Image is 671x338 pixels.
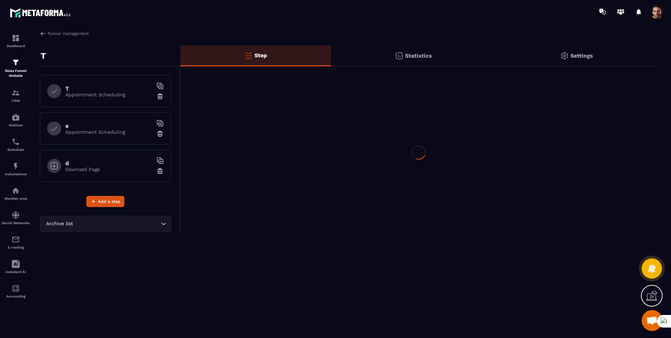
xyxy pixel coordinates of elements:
p: Appointment Scheduling [65,129,153,135]
a: social-networksocial-networkSocial Networks [2,206,30,230]
p: Settings [570,52,593,59]
a: automationsautomationsAutomations [2,157,30,181]
a: formationformationCRM [2,83,30,108]
span: Archive list [44,220,74,228]
p: Sales Funnel Website [2,68,30,78]
a: accountantaccountantAccounting [2,279,30,303]
p: Downsell Page [65,167,153,172]
img: automations [12,186,20,195]
p: Dashboard [2,44,30,48]
img: email [12,235,20,244]
p: E-mailing [2,245,30,249]
p: Scheduler [2,148,30,152]
a: Assistant AI [2,255,30,279]
img: setting-gr.5f69749f.svg [560,52,569,60]
p: Social Networks [2,221,30,225]
p: Webinar [2,123,30,127]
a: formationformationSales Funnel Website [2,53,30,83]
p: Step [254,52,267,59]
a: formationformationDashboard [2,29,30,53]
a: schedulerschedulerScheduler [2,132,30,157]
img: social-network [12,211,20,219]
div: Mở cuộc trò chuyện [642,310,663,331]
img: formation [12,89,20,97]
p: T [41,49,46,63]
span: Add a step [98,198,121,205]
input: Search for option [74,220,159,228]
img: formation [12,58,20,67]
img: accountant [12,284,20,293]
p: Appointment Scheduling [65,92,153,97]
p: Automations [2,172,30,176]
p: Member area [2,197,30,200]
img: logo [10,6,73,19]
img: arrow [40,30,46,37]
img: trash [157,168,164,175]
a: automationsautomationsMember area [2,181,30,206]
img: automations [12,113,20,122]
p: Statistics [405,52,432,59]
img: automations [12,162,20,170]
img: formation [12,34,20,42]
p: Assistant AI [2,270,30,274]
h6: d [65,160,153,167]
img: trash [157,130,164,137]
p: Accounting [2,294,30,298]
img: bars-o.4a397970.svg [244,51,253,60]
a: automationsautomationsWebinar [2,108,30,132]
p: CRM [2,99,30,103]
a: emailemailE-mailing [2,230,30,255]
img: stats.20deebd0.svg [395,52,403,60]
button: Add a step [86,196,124,207]
img: trash [157,93,164,100]
img: scheduler [12,138,20,146]
a: Funnel management [40,30,89,37]
h6: e [65,123,153,129]
div: Search for option [40,216,171,232]
h6: T [65,85,153,92]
